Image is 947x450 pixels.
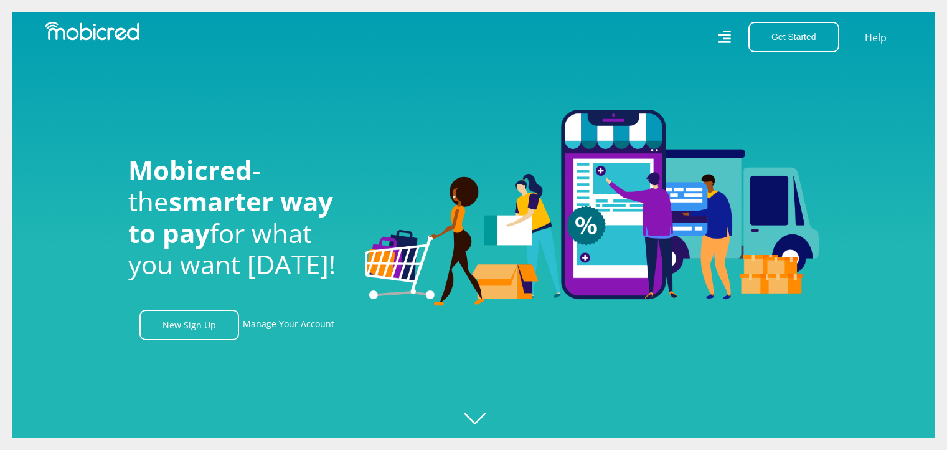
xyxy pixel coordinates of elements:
h1: - the for what you want [DATE]! [128,155,346,280]
a: New Sign Up [139,310,239,340]
span: Mobicred [128,152,252,188]
span: smarter way to pay [128,183,333,250]
button: Get Started [748,22,839,52]
a: Help [864,29,887,45]
a: Manage Your Account [243,310,334,340]
img: Welcome to Mobicred [365,110,819,307]
img: Mobicred [45,22,139,41]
